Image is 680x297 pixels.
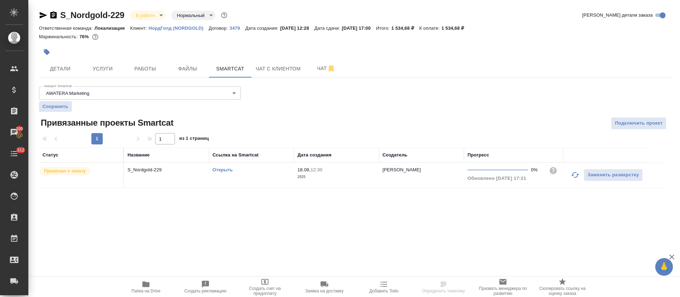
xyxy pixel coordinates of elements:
[314,25,342,31] p: Дата сдачи:
[175,12,206,18] button: Нормальный
[582,12,653,19] span: [PERSON_NAME] детали заказа
[584,169,643,181] button: Заменить разверстку
[212,152,259,159] div: Ссылка на Smartcat
[39,34,79,39] p: Маржинальность:
[95,25,130,31] p: Локализация
[134,12,157,18] button: В работе
[327,64,335,73] svg: Отписаться
[209,25,229,31] p: Договор:
[391,25,419,31] p: 1 534,68 ₽
[382,167,421,172] p: [PERSON_NAME]
[467,152,489,159] div: Прогресс
[60,10,124,20] a: S_Nordgold-229
[297,167,311,172] p: 18.08,
[419,25,442,31] p: К оплате:
[42,152,58,159] div: Статус
[212,167,233,172] a: Открыть
[39,101,72,112] button: Сохранить
[309,64,343,73] span: Чат
[376,25,391,31] p: Итого:
[297,152,331,159] div: Дата создания
[42,103,68,110] span: Сохранить
[615,119,663,127] span: Подключить проект
[149,25,209,31] a: НордГолд (NORDGOLD)
[467,176,526,181] span: Обновлено [DATE] 17:21
[2,124,27,141] a: 100
[280,25,314,31] p: [DATE] 12:28
[229,25,245,31] a: 3479
[297,173,375,181] p: 2025
[39,86,241,100] div: AWATERA Marketing
[12,125,28,132] span: 100
[382,152,407,159] div: Создатель
[256,64,301,73] span: Чат с клиентом
[43,64,77,73] span: Детали
[127,152,149,159] div: Название
[127,166,205,173] p: S_Nordgold-229
[342,25,376,31] p: [DATE] 17:00
[44,90,91,96] button: AWATERA Marketing
[441,25,469,31] p: 1 534,68 ₽
[588,171,639,179] span: Заменить разверстку
[220,11,229,20] button: Доп статусы указывают на важность/срочность заказа
[39,11,47,19] button: Скопировать ссылку для ЯМессенджера
[179,134,209,144] span: из 1 страниц
[79,34,90,39] p: 76%
[39,117,174,128] span: Привязанные проекты Smartcat
[39,25,95,31] p: Ответственная команда:
[611,117,667,130] button: Подключить проект
[245,25,280,31] p: Дата создания:
[91,32,100,41] button: 307.20 RUB;
[213,64,247,73] span: Smartcat
[86,64,120,73] span: Услуги
[531,166,543,173] div: 0%
[171,11,215,20] div: В работе
[311,167,322,172] p: 12:30
[171,64,205,73] span: Файлы
[130,11,165,20] div: В работе
[658,259,670,274] span: 🙏
[39,44,55,60] button: Добавить тэг
[655,258,673,276] button: 🙏
[2,145,27,162] a: 312
[13,147,29,154] span: 312
[130,25,148,31] p: Клиент:
[128,64,162,73] span: Работы
[567,166,584,183] button: Обновить прогресс
[44,167,86,175] p: Привязан к заказу
[49,11,58,19] button: Скопировать ссылку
